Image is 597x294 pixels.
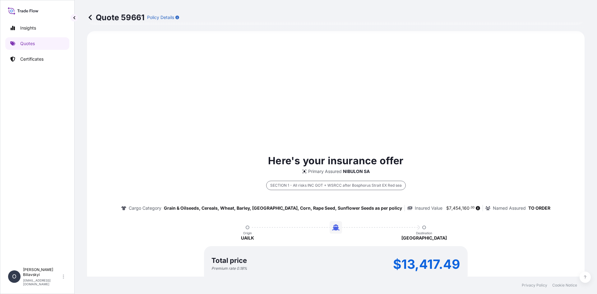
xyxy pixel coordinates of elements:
[493,205,526,211] p: Named Assured
[164,205,402,211] p: Grain & Oilseeds, Cereals, Wheat, Barley, [GEOGRAPHIC_DATA], Corn, Rape Seed, Sunflower Seeds as ...
[20,56,44,62] p: Certificates
[20,40,35,47] p: Quotes
[528,205,550,211] p: TO ORDER
[471,207,474,209] span: 00
[5,22,69,34] a: Insights
[23,267,62,277] p: [PERSON_NAME] Biliavskyi
[446,206,449,210] span: $
[211,257,247,264] p: Total price
[461,206,462,210] span: ,
[12,273,16,280] span: O
[462,206,470,210] span: 160
[243,231,252,235] p: Origin
[23,278,62,286] p: [EMAIL_ADDRESS][DOMAIN_NAME]
[416,231,432,235] p: Destination
[87,12,145,22] p: Quote 59661
[451,206,453,210] span: ,
[522,283,547,288] a: Privacy Policy
[5,53,69,65] a: Certificates
[453,206,461,210] span: 454
[552,283,577,288] a: Cookie Notice
[393,259,460,269] p: $13,417.49
[268,153,403,168] p: Here's your insurance offer
[129,205,161,211] p: Cargo Category
[241,235,254,241] p: UAILK
[147,14,174,21] p: Policy Details
[470,207,471,209] span: .
[415,205,442,211] p: Insured Value
[343,168,370,175] p: NIBULON SA
[20,25,36,31] p: Insights
[401,235,447,241] p: [GEOGRAPHIC_DATA]
[449,206,451,210] span: 7
[211,266,247,271] p: Premium rate 0.18 %
[5,37,69,50] a: Quotes
[308,168,342,175] p: Primary Assured
[266,181,406,190] div: SECTION 1 - All risks INC GOT + WSRCC after Bosphorus Strait EX Red sea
